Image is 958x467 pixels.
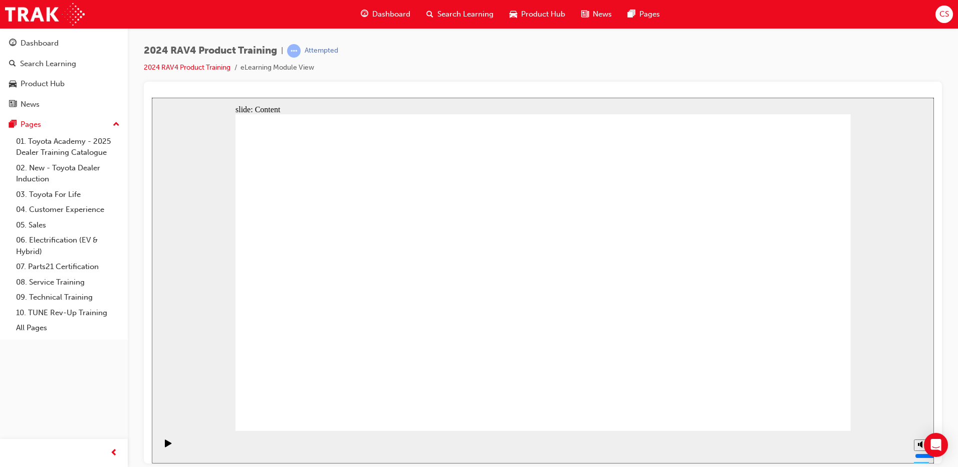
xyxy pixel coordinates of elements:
span: guage-icon [9,39,17,48]
span: guage-icon [361,8,368,21]
button: CS [935,6,953,23]
a: search-iconSearch Learning [418,4,502,25]
a: car-iconProduct Hub [502,4,573,25]
div: News [21,99,40,110]
button: DashboardSearch LearningProduct HubNews [4,32,124,115]
span: Pages [639,9,660,20]
a: 06. Electrification (EV & Hybrid) [12,232,124,259]
input: volume [763,354,828,362]
span: search-icon [426,8,433,21]
a: 08. Service Training [12,275,124,290]
a: 09. Technical Training [12,290,124,305]
span: News [593,9,612,20]
span: learningRecordVerb_ATTEMPT-icon [287,44,301,58]
span: car-icon [9,80,17,89]
button: Pages [4,115,124,134]
span: Search Learning [437,9,494,20]
span: news-icon [581,8,589,21]
img: Trak [5,3,85,26]
a: 05. Sales [12,217,124,233]
div: Pages [21,119,41,130]
span: Product Hub [521,9,565,20]
a: 10. TUNE Rev-Up Training [12,305,124,321]
span: Dashboard [372,9,410,20]
button: Pause (Ctrl+Alt+P) [5,341,22,358]
div: Search Learning [20,58,76,70]
span: car-icon [510,8,517,21]
a: 04. Customer Experience [12,202,124,217]
button: Mute (Ctrl+Alt+M) [762,342,778,353]
span: pages-icon [9,120,17,129]
span: CS [939,9,949,20]
a: 2024 RAV4 Product Training [144,63,230,72]
span: 2024 RAV4 Product Training [144,45,277,57]
li: eLearning Module View [241,62,314,74]
a: guage-iconDashboard [353,4,418,25]
span: search-icon [9,60,16,69]
div: Product Hub [21,78,65,90]
a: 07. Parts21 Certification [12,259,124,275]
span: pages-icon [628,8,635,21]
a: News [4,95,124,114]
a: Dashboard [4,34,124,53]
a: pages-iconPages [620,4,668,25]
a: Product Hub [4,75,124,93]
a: All Pages [12,320,124,336]
a: 01. Toyota Academy - 2025 Dealer Training Catalogue [12,134,124,160]
div: Attempted [305,46,338,56]
span: | [281,45,283,57]
div: Dashboard [21,38,59,49]
a: 02. New - Toyota Dealer Induction [12,160,124,187]
span: news-icon [9,100,17,109]
span: up-icon [113,118,120,131]
a: 03. Toyota For Life [12,187,124,202]
span: prev-icon [110,447,118,459]
div: Open Intercom Messenger [924,433,948,457]
a: news-iconNews [573,4,620,25]
div: playback controls [5,333,22,366]
div: misc controls [757,333,777,366]
a: Search Learning [4,55,124,73]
